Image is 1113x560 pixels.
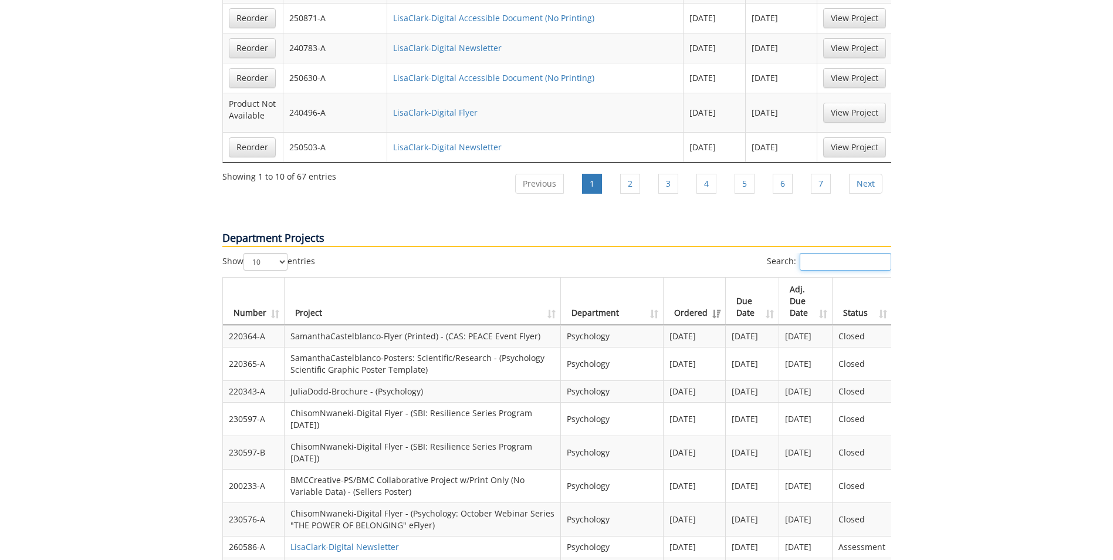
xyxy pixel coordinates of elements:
[561,380,664,402] td: Psychology
[726,536,779,558] td: [DATE]
[222,231,891,247] p: Department Projects
[779,325,833,347] td: [DATE]
[285,436,561,469] td: ChisomNwaneki-Digital Flyer - (SBI: Resilience Series Program [DATE])
[779,347,833,380] td: [DATE]
[223,436,285,469] td: 230597-B
[223,380,285,402] td: 220343-A
[746,63,817,93] td: [DATE]
[223,536,285,558] td: 260586-A
[779,402,833,436] td: [DATE]
[726,469,779,502] td: [DATE]
[664,402,726,436] td: [DATE]
[223,469,285,502] td: 200233-A
[726,402,779,436] td: [DATE]
[746,33,817,63] td: [DATE]
[393,72,594,83] a: LisaClark-Digital Accessible Document (No Printing)
[229,38,276,58] a: Reorder
[285,380,561,402] td: JuliaDodd-Brochure - (Psychology)
[223,402,285,436] td: 230597-A
[823,103,886,123] a: View Project
[582,174,602,194] a: 1
[767,253,891,271] label: Search:
[620,174,640,194] a: 2
[229,68,276,88] a: Reorder
[823,137,886,157] a: View Project
[229,98,277,122] p: Product Not Available
[283,33,387,63] td: 240783-A
[393,42,502,53] a: LisaClark-Digital Newsletter
[664,325,726,347] td: [DATE]
[561,469,664,502] td: Psychology
[664,502,726,536] td: [DATE]
[229,8,276,28] a: Reorder
[833,347,891,380] td: Closed
[515,174,564,194] a: Previous
[664,278,726,325] th: Ordered: activate to sort column ascending
[664,469,726,502] td: [DATE]
[393,107,478,118] a: LisaClark-Digital Flyer
[229,137,276,157] a: Reorder
[726,436,779,469] td: [DATE]
[393,12,594,23] a: LisaClark-Digital Accessible Document (No Printing)
[726,325,779,347] td: [DATE]
[283,93,387,132] td: 240496-A
[735,174,755,194] a: 5
[561,347,664,380] td: Psychology
[283,63,387,93] td: 250630-A
[283,132,387,162] td: 250503-A
[561,278,664,325] th: Department: activate to sort column ascending
[684,93,746,132] td: [DATE]
[290,541,399,552] a: LisaClark-Digital Newsletter
[823,68,886,88] a: View Project
[223,325,285,347] td: 220364-A
[833,325,891,347] td: Closed
[223,347,285,380] td: 220365-A
[222,253,315,271] label: Show entries
[726,380,779,402] td: [DATE]
[779,502,833,536] td: [DATE]
[726,278,779,325] th: Due Date: activate to sort column ascending
[833,469,891,502] td: Closed
[223,502,285,536] td: 230576-A
[285,469,561,502] td: BMCCreative-PS/BMC Collaborative Project w/Print Only (No Variable Data) - (Sellers Poster)
[561,325,664,347] td: Psychology
[243,253,287,271] select: Showentries
[833,278,891,325] th: Status: activate to sort column ascending
[833,502,891,536] td: Closed
[561,402,664,436] td: Psychology
[823,38,886,58] a: View Project
[283,3,387,33] td: 250871-A
[684,132,746,162] td: [DATE]
[779,380,833,402] td: [DATE]
[285,325,561,347] td: SamanthaCastelblanco-Flyer (Printed) - (CAS: PEACE Event Flyer)
[833,436,891,469] td: Closed
[223,278,285,325] th: Number: activate to sort column ascending
[726,347,779,380] td: [DATE]
[779,469,833,502] td: [DATE]
[222,166,336,183] div: Showing 1 to 10 of 67 entries
[285,347,561,380] td: SamanthaCastelblanco-Posters: Scientific/Research - (Psychology Scientific Graphic Poster Template)
[561,502,664,536] td: Psychology
[664,347,726,380] td: [DATE]
[773,174,793,194] a: 6
[684,3,746,33] td: [DATE]
[823,8,886,28] a: View Project
[833,536,891,558] td: Assessment
[849,174,882,194] a: Next
[393,141,502,153] a: LisaClark-Digital Newsletter
[746,93,817,132] td: [DATE]
[285,502,561,536] td: ChisomNwaneki-Digital Flyer - (Psychology: October Webinar Series "THE POWER OF BELONGING" eFlyer)
[779,436,833,469] td: [DATE]
[746,132,817,162] td: [DATE]
[779,278,833,325] th: Adj. Due Date: activate to sort column ascending
[561,436,664,469] td: Psychology
[285,402,561,436] td: ChisomNwaneki-Digital Flyer - (SBI: Resilience Series Program [DATE])
[833,402,891,436] td: Closed
[833,380,891,402] td: Closed
[696,174,716,194] a: 4
[658,174,678,194] a: 3
[684,33,746,63] td: [DATE]
[800,253,891,271] input: Search:
[811,174,831,194] a: 7
[285,278,561,325] th: Project: activate to sort column ascending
